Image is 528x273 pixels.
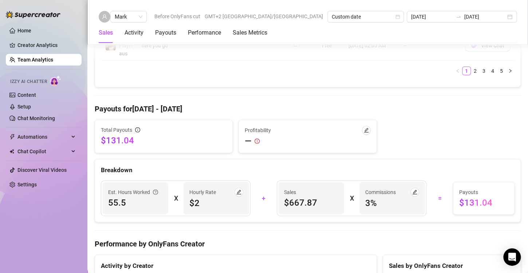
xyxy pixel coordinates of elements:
[471,42,478,49] img: OF
[497,67,506,75] li: 5
[298,42,301,49] div: 1
[471,67,479,75] a: 2
[344,31,399,61] td: [DATE] 02:03 AM
[99,28,113,37] div: Sales
[233,28,267,37] div: Sales Metrics
[471,67,480,75] li: 2
[318,31,344,61] td: Free
[154,11,200,22] span: Before OnlyFans cut
[255,139,260,144] span: exclamation-circle
[17,104,31,110] a: Setup
[101,165,515,175] div: Breakdown
[17,167,67,173] a: Discover Viral Videos
[465,40,510,51] button: OFView Chat
[456,69,460,73] span: left
[462,67,471,75] li: 1
[456,14,461,20] span: swap-right
[188,28,221,37] div: Performance
[17,39,76,51] a: Creator Analytics
[17,92,36,98] a: Content
[508,69,512,73] span: right
[412,190,417,195] span: edit
[453,67,462,75] li: Previous Page
[135,127,140,132] span: info-circle
[284,188,338,196] span: Sales
[255,193,272,204] div: +
[9,134,15,140] span: thunderbolt
[125,28,143,37] div: Activity
[395,15,400,19] span: calendar
[293,43,297,47] span: picture
[6,11,60,18] img: logo-BBDzfeDw.svg
[464,13,506,21] input: End date
[101,261,371,271] div: Activity by Creator
[399,31,461,61] td: —
[95,239,521,249] h4: Performance by OnlyFans Creator
[17,182,37,187] a: Settings
[9,149,14,154] img: Chat Copilot
[489,67,497,75] a: 4
[332,11,399,22] span: Custom date
[205,11,323,22] span: GMT+2 [GEOGRAPHIC_DATA]/[GEOGRAPHIC_DATA]
[284,197,338,209] span: $667.87
[389,261,515,271] div: Sales by OnlyFans Creator
[365,188,396,196] article: Commissions
[365,197,419,209] span: 3 %
[364,128,369,133] span: edit
[431,193,448,204] div: =
[465,44,510,50] a: OFView Chat
[153,188,158,196] span: question-circle
[17,131,69,143] span: Automations
[17,57,53,63] a: Team Analytics
[236,190,241,195] span: edit
[17,28,31,33] a: Home
[245,135,252,147] span: —
[459,188,508,196] span: Payouts
[503,248,521,266] div: Open Intercom Messenger
[189,188,216,196] article: Hourly Rate
[106,40,116,51] img: LeahsPlayHaus
[102,14,107,19] span: user
[462,67,470,75] a: 1
[506,67,515,75] li: Next Page
[17,115,55,121] a: Chat Monitoring
[189,197,244,209] span: $2
[101,135,226,146] span: $131.04
[108,197,162,209] span: 55.5
[50,75,61,86] img: AI Chatter
[480,67,488,75] a: 3
[115,11,142,22] span: Mark
[488,67,497,75] li: 4
[506,67,515,75] button: right
[481,43,504,48] span: View Chat
[10,78,47,85] span: Izzy AI Chatter
[459,197,508,209] span: $131.04
[155,28,176,37] div: Payouts
[119,35,133,56] span: LeahsPlayHaus
[456,14,461,20] span: to
[95,104,521,114] h4: Payouts for [DATE] - [DATE]
[497,67,505,75] a: 5
[350,193,354,204] div: X
[108,188,158,196] div: Est. Hours Worked
[101,126,132,134] span: Total Payouts
[174,193,178,204] div: X
[17,146,69,157] span: Chat Copilot
[142,41,284,50] div: here you go
[453,67,462,75] button: left
[411,13,453,21] input: Start date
